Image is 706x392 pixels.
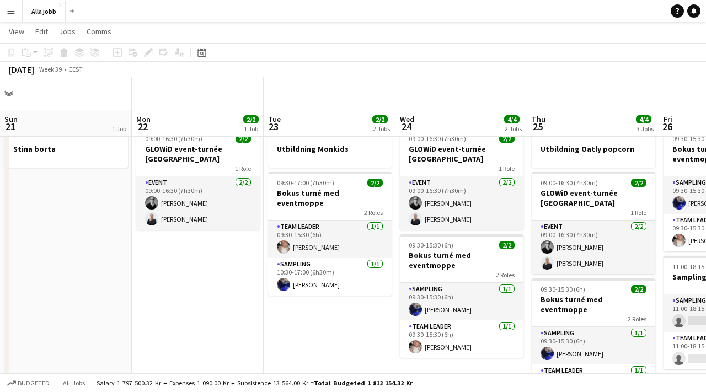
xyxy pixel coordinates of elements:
a: Comms [82,24,116,39]
button: Alla jobb [23,1,66,22]
h3: Bokus turné med eventmoppe [268,188,392,208]
app-card-role: Team Leader1/109:30-15:30 (6h)[PERSON_NAME] [400,320,523,358]
app-job-card: 09:30-15:30 (6h)2/2Bokus turné med eventmoppe2 RolesSampling1/109:30-15:30 (6h)[PERSON_NAME]Team ... [400,234,523,358]
span: 09:30-15:30 (6h) [541,285,585,293]
span: 2 Roles [628,315,646,323]
h3: Utbildning Monkids [268,144,392,154]
div: 3 Jobs [637,125,654,133]
a: Jobs [55,24,80,39]
span: 2/2 [243,115,259,123]
app-card-role: Team Leader1/109:30-15:30 (6h)[PERSON_NAME] [268,221,392,258]
span: 22 [135,120,151,133]
div: [DATE] [9,64,34,75]
span: 09:00-16:30 (7h30m) [541,179,598,187]
span: 09:30-17:00 (7h30m) [277,179,334,187]
app-job-card: 09:00-16:30 (7h30m)2/2GLOWiD event-turnée [GEOGRAPHIC_DATA]1 RoleEvent2/209:00-16:30 (7h30m)[PERS... [136,128,260,230]
h3: GLOWiD event-turnée [GEOGRAPHIC_DATA] [532,188,655,208]
h3: GLOWiD event-turnée [GEOGRAPHIC_DATA] [400,144,523,164]
span: 09:00-16:30 (7h30m) [409,135,466,143]
span: 25 [530,120,545,133]
app-job-card: 09:30-17:00 (7h30m)2/2Bokus turné med eventmoppe2 RolesTeam Leader1/109:30-15:30 (6h)[PERSON_NAME... [268,172,392,296]
span: 2/2 [236,135,251,143]
app-job-card: Stina borta [4,128,128,168]
span: View [9,26,24,36]
span: 23 [266,120,281,133]
app-job-card: 09:00-16:30 (7h30m)2/2GLOWiD event-turnée [GEOGRAPHIC_DATA]1 RoleEvent2/209:00-16:30 (7h30m)[PERS... [400,128,523,230]
div: Salary 1 797 500.32 kr + Expenses 1 090.00 kr + Subsistence 13 564.00 kr = [97,379,413,387]
button: Budgeted [6,377,51,389]
span: 4/4 [504,115,520,123]
h3: Utbildning Oatly popcorn [532,144,655,154]
div: 2 Jobs [505,125,522,133]
app-card-role: Sampling1/110:30-17:00 (6h30m)[PERSON_NAME] [268,258,392,296]
span: Week 39 [36,65,64,73]
span: 26 [662,120,672,133]
app-card-role: Event2/209:00-16:30 (7h30m)[PERSON_NAME][PERSON_NAME] [400,176,523,230]
span: 2/2 [372,115,388,123]
app-card-role: Event2/209:00-16:30 (7h30m)[PERSON_NAME][PERSON_NAME] [136,176,260,230]
span: Total Budgeted 1 812 154.32 kr [314,379,413,387]
span: 1 Role [630,208,646,217]
span: 1 Role [235,164,251,173]
div: 1 Job [244,125,258,133]
span: 2 Roles [496,271,515,279]
span: 4/4 [636,115,651,123]
app-job-card: Utbildning Oatly popcorn [532,128,655,168]
div: 2 Jobs [373,125,390,133]
span: Sun [4,114,18,124]
app-card-role: Event2/209:00-16:30 (7h30m)[PERSON_NAME][PERSON_NAME] [532,221,655,274]
h3: Bokus turné med eventmoppe [400,250,523,270]
span: All jobs [61,379,87,387]
span: 2/2 [499,135,515,143]
app-job-card: Utbildning Monkids [268,128,392,168]
span: Edit [35,26,48,36]
span: 2/2 [367,179,383,187]
span: 1 Role [499,164,515,173]
div: 1 Job [112,125,126,133]
span: 09:30-15:30 (6h) [409,241,453,249]
app-card-role: Sampling1/109:30-15:30 (6h)[PERSON_NAME] [532,327,655,364]
h3: Stina borta [4,144,128,154]
a: Edit [31,24,52,39]
h3: GLOWiD event-turnée [GEOGRAPHIC_DATA] [136,144,260,164]
span: Thu [532,114,545,124]
h3: Bokus turné med eventmoppe [532,294,655,314]
span: Wed [400,114,414,124]
span: 2/2 [631,179,646,187]
app-card-role: Sampling1/109:30-15:30 (6h)[PERSON_NAME] [400,283,523,320]
span: 2 Roles [364,208,383,217]
span: 2/2 [499,241,515,249]
span: Budgeted [18,379,50,387]
div: CEST [68,65,83,73]
app-job-card: 09:00-16:30 (7h30m)2/2GLOWiD event-turnée [GEOGRAPHIC_DATA]1 RoleEvent2/209:00-16:30 (7h30m)[PERS... [532,172,655,274]
span: Comms [87,26,111,36]
span: 24 [398,120,414,133]
span: 2/2 [631,285,646,293]
span: 21 [3,120,18,133]
span: 09:00-16:30 (7h30m) [145,135,202,143]
span: Mon [136,114,151,124]
span: Jobs [59,26,76,36]
a: View [4,24,29,39]
span: Fri [664,114,672,124]
span: Tue [268,114,281,124]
